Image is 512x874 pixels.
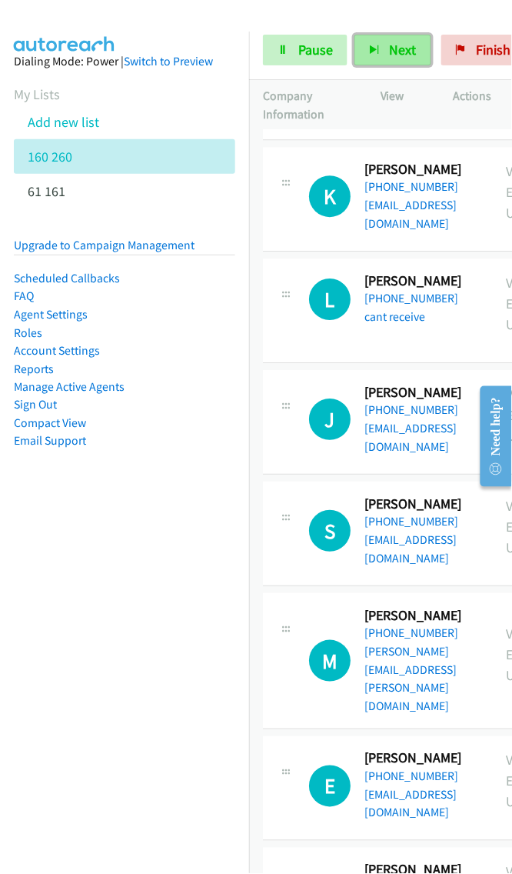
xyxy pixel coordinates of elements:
button: Next [354,35,431,65]
h1: K [309,175,351,217]
h2: [PERSON_NAME] [364,607,479,625]
div: The call is yet to be attempted [309,279,351,320]
a: My Lists [14,85,60,103]
div: The call is yet to be attempted [309,640,351,682]
span: Finish [477,41,511,58]
a: [PHONE_NUMBER] [364,514,458,529]
div: Dialing Mode: Power | [14,52,235,71]
h1: E [309,766,351,807]
h1: S [309,510,351,552]
h2: [PERSON_NAME] [364,272,479,290]
span: Pause [298,41,333,58]
a: Compact View [14,416,86,431]
a: [PHONE_NUMBER] [364,402,458,417]
a: Reports [14,362,54,376]
a: Pause [263,35,347,65]
a: [PHONE_NUMBER] [364,291,458,305]
a: Add new list [28,113,99,131]
a: Scheduled Callbacks [14,271,120,285]
a: [EMAIL_ADDRESS][DOMAIN_NAME] [364,532,457,565]
p: Company Information [263,87,353,123]
h2: [PERSON_NAME] [364,384,479,402]
a: FAQ [14,289,34,303]
a: [PHONE_NUMBER] [364,625,458,640]
div: The call is yet to be attempted [309,510,351,552]
a: Agent Settings [14,307,88,322]
span: Next [390,41,417,58]
a: 61 161 [28,182,65,200]
a: Roles [14,325,42,340]
h2: [PERSON_NAME] [364,495,479,513]
div: The call is yet to be attempted [309,766,351,807]
a: cant receive [364,309,425,324]
a: Manage Active Agents [14,380,125,395]
a: Sign Out [14,398,57,412]
h1: M [309,640,351,682]
div: The call is yet to be attempted [309,399,351,440]
h2: [PERSON_NAME] [364,750,479,768]
a: [PHONE_NUMBER] [364,179,458,194]
a: Upgrade to Campaign Management [14,238,194,252]
a: [EMAIL_ADDRESS][DOMAIN_NAME] [364,421,457,454]
h1: J [309,399,351,440]
h2: [PERSON_NAME] [364,161,479,178]
a: [PERSON_NAME][EMAIL_ADDRESS][PERSON_NAME][DOMAIN_NAME] [364,644,457,713]
a: 160 260 [28,148,72,165]
a: [EMAIL_ADDRESS][DOMAIN_NAME] [364,788,457,821]
a: [EMAIL_ADDRESS][DOMAIN_NAME] [364,198,457,231]
p: View [381,87,426,105]
a: Switch to Preview [124,54,213,68]
a: Email Support [14,434,86,449]
a: Account Settings [14,343,100,358]
p: Actions [454,87,499,105]
div: The call is yet to be attempted [309,175,351,217]
iframe: Resource Center [468,375,512,498]
h1: L [309,279,351,320]
a: [PHONE_NUMBER] [364,769,458,784]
